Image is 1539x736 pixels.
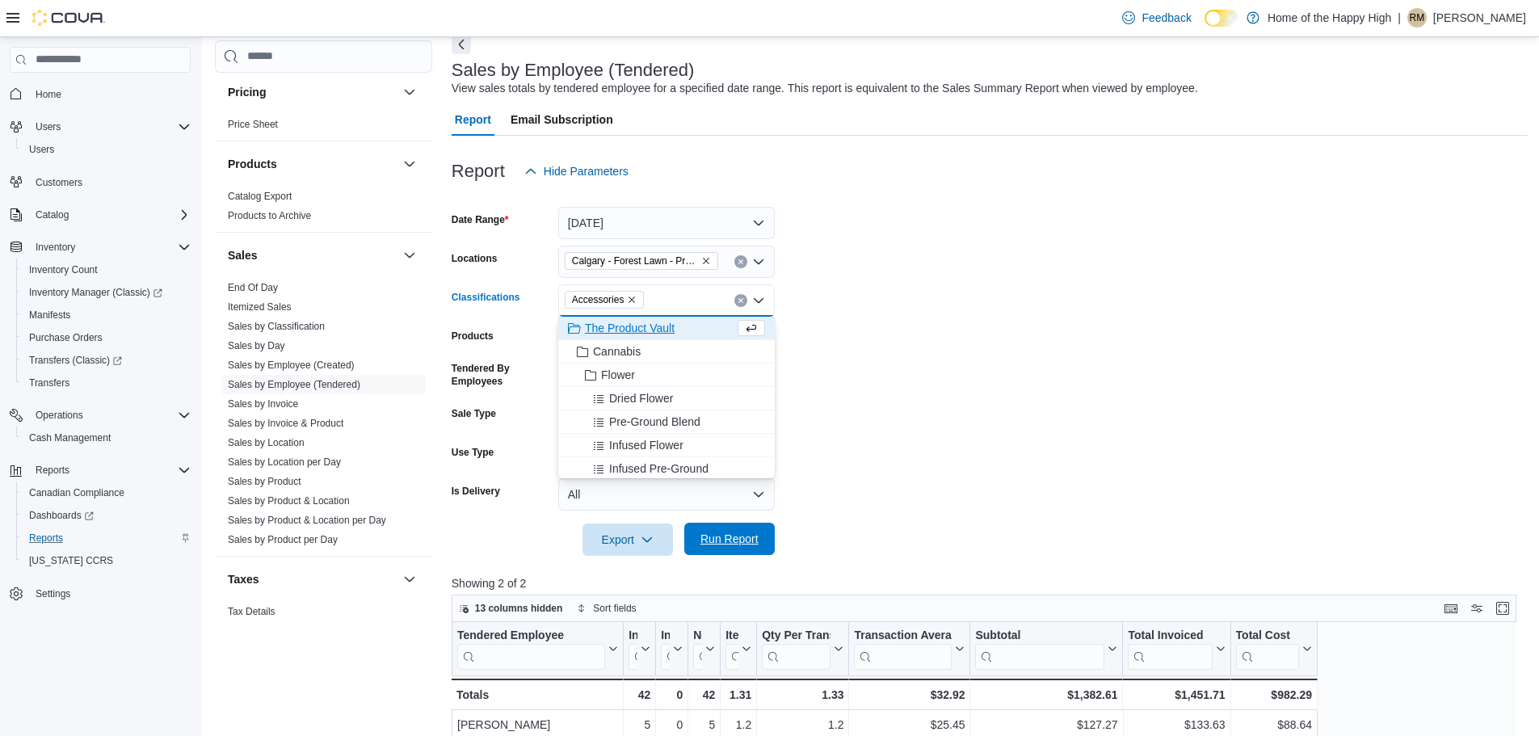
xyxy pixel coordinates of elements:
span: Canadian Compliance [23,483,191,503]
button: Catalog [29,205,75,225]
div: 1.33 [762,685,843,704]
span: Accessories [565,291,645,309]
button: Total Invoiced [1128,628,1225,669]
span: Reports [36,464,69,477]
a: Catalog Export [228,191,292,202]
div: Tendered Employee [457,628,605,669]
a: Sales by Location per Day [228,456,341,468]
span: Hide Parameters [544,163,629,179]
a: Customers [29,173,89,192]
span: Purchase Orders [23,328,191,347]
button: Pricing [400,82,419,102]
h3: Sales [228,247,258,263]
div: View sales totals by tendered employee for a specified date range. This report is equivalent to t... [452,80,1198,97]
span: Flower [601,367,635,383]
button: Clear input [734,294,747,307]
span: Settings [36,587,70,600]
span: Cash Management [29,431,111,444]
button: Keyboard shortcuts [1441,599,1461,618]
div: $982.29 [1235,685,1311,704]
a: End Of Day [228,282,278,293]
label: Date Range [452,213,509,226]
button: Inventory [3,236,197,259]
button: Qty Per Transaction [762,628,843,669]
button: Remove Calgary - Forest Lawn - Prairie Records from selection in this group [701,256,711,266]
span: Tax Exemptions [228,625,296,637]
button: [DATE] [558,207,775,239]
span: Purchase Orders [29,331,103,344]
span: Pre-Ground Blend [609,414,700,430]
a: Price Sheet [228,119,278,130]
span: Sort fields [593,602,636,615]
span: 13 columns hidden [475,602,563,615]
span: Manifests [23,305,191,325]
a: Sales by Employee (Created) [228,360,355,371]
span: Catalog [29,205,191,225]
button: Pre-Ground Blend [558,410,775,434]
label: Products [452,330,494,343]
span: Operations [36,409,83,422]
span: Sales by Product & Location [228,494,350,507]
span: The Product Vault [585,320,675,336]
div: $127.27 [975,715,1117,734]
button: Inventory [29,238,82,257]
a: Users [23,140,61,159]
div: $88.64 [1235,715,1311,734]
button: Invoices Ref [661,628,683,669]
div: Taxes [215,602,432,647]
div: Pricing [215,115,432,141]
span: Itemized Sales [228,301,292,313]
nav: Complex example [10,76,191,648]
span: Washington CCRS [23,551,191,570]
span: Sales by Invoice [228,397,298,410]
div: Products [215,187,432,232]
span: Report [455,103,491,136]
span: Inventory [29,238,191,257]
span: Home [36,88,61,101]
a: Sales by Classification [228,321,325,332]
span: Email Subscription [511,103,613,136]
span: Catalog [36,208,69,221]
div: Total Cost [1235,628,1298,643]
span: Sales by Product per Day [228,533,338,546]
span: Users [36,120,61,133]
span: Sales by Employee (Created) [228,359,355,372]
span: Products to Archive [228,209,311,222]
label: Classifications [452,291,520,304]
span: Dashboards [29,509,94,522]
a: Reports [23,528,69,548]
div: $32.92 [854,685,965,704]
span: Home [29,84,191,104]
div: Qty Per Transaction [762,628,830,643]
a: Sales by Employee (Tendered) [228,379,360,390]
span: Transfers [23,373,191,393]
a: Inventory Count [23,260,104,280]
div: Net Sold [693,628,702,643]
div: $1,451.71 [1128,685,1225,704]
span: Canadian Compliance [29,486,124,499]
button: Infused Pre-Ground [558,457,775,481]
div: Invoices Ref [661,628,670,669]
span: Feedback [1142,10,1191,26]
span: Export [592,524,663,556]
div: Invoices Sold [629,628,637,643]
a: Products to Archive [228,210,311,221]
button: Users [3,116,197,138]
button: Run Report [684,523,775,555]
button: Export [582,524,673,556]
span: Customers [29,172,191,192]
span: Cannabis [593,343,641,360]
a: Sales by Product & Location [228,495,350,507]
label: Locations [452,252,498,265]
div: 1.2 [762,715,843,734]
span: Operations [29,406,191,425]
p: Showing 2 of 2 [452,575,1528,591]
span: Dashboards [23,506,191,525]
span: Sales by Classification [228,320,325,333]
div: $133.63 [1128,715,1225,734]
a: Sales by Product & Location per Day [228,515,386,526]
label: Is Delivery [452,485,500,498]
a: Transfers [23,373,76,393]
span: Calgary - Forest Lawn - Prairie Records [565,252,718,270]
a: Sales by Product [228,476,301,487]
